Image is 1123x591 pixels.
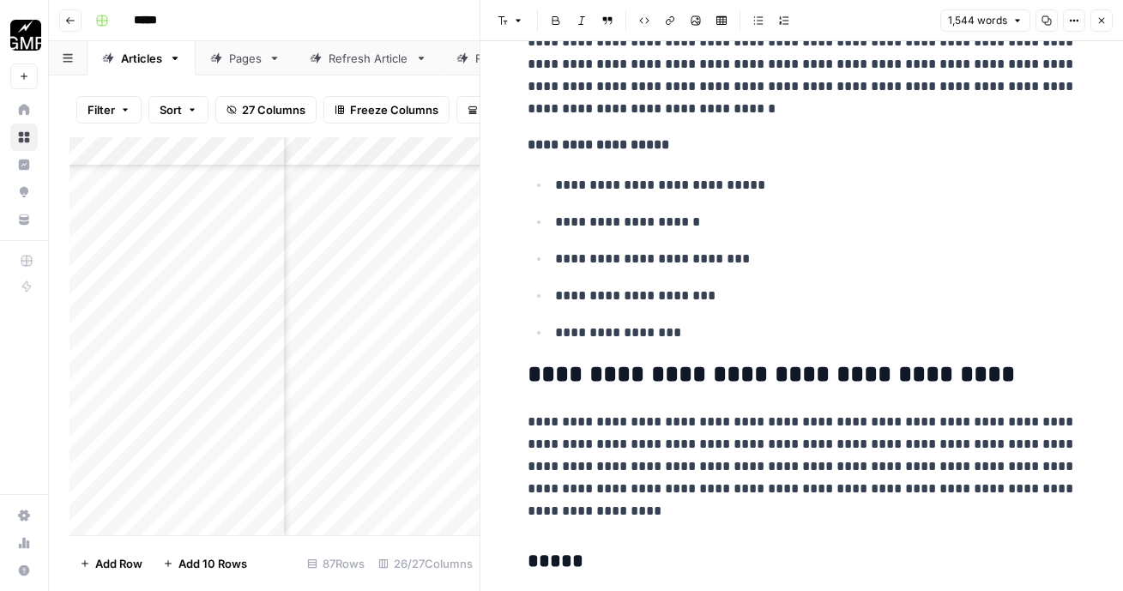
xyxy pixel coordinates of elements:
a: Usage [10,529,38,557]
a: Home [10,96,38,124]
span: Freeze Columns [350,101,438,118]
a: Pages [196,41,295,75]
button: Workspace: Growth Marketing Pro [10,14,38,57]
a: Browse [10,124,38,151]
div: 26/27 Columns [371,550,480,577]
span: Filter [88,101,115,118]
button: Freeze Columns [323,96,450,124]
button: Filter [76,96,142,124]
a: Your Data [10,206,38,233]
span: 27 Columns [242,101,305,118]
a: Opportunities [10,178,38,206]
div: Articles [121,50,162,67]
button: 27 Columns [215,96,317,124]
span: Add Row [95,555,142,572]
div: 87 Rows [300,550,371,577]
a: Refresh Article [295,41,442,75]
a: Articles [88,41,196,75]
a: Settings [10,502,38,529]
a: Refresh Outline [442,41,592,75]
span: 1,544 words [948,13,1007,28]
button: Sort [148,96,208,124]
span: Sort [160,101,182,118]
div: Pages [229,50,262,67]
a: Insights [10,151,38,178]
button: Add Row [69,550,153,577]
span: Add 10 Rows [178,555,247,572]
button: Help + Support [10,557,38,584]
button: 1,544 words [940,9,1030,32]
img: Growth Marketing Pro Logo [10,20,41,51]
div: Refresh Article [329,50,408,67]
button: Add 10 Rows [153,550,257,577]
